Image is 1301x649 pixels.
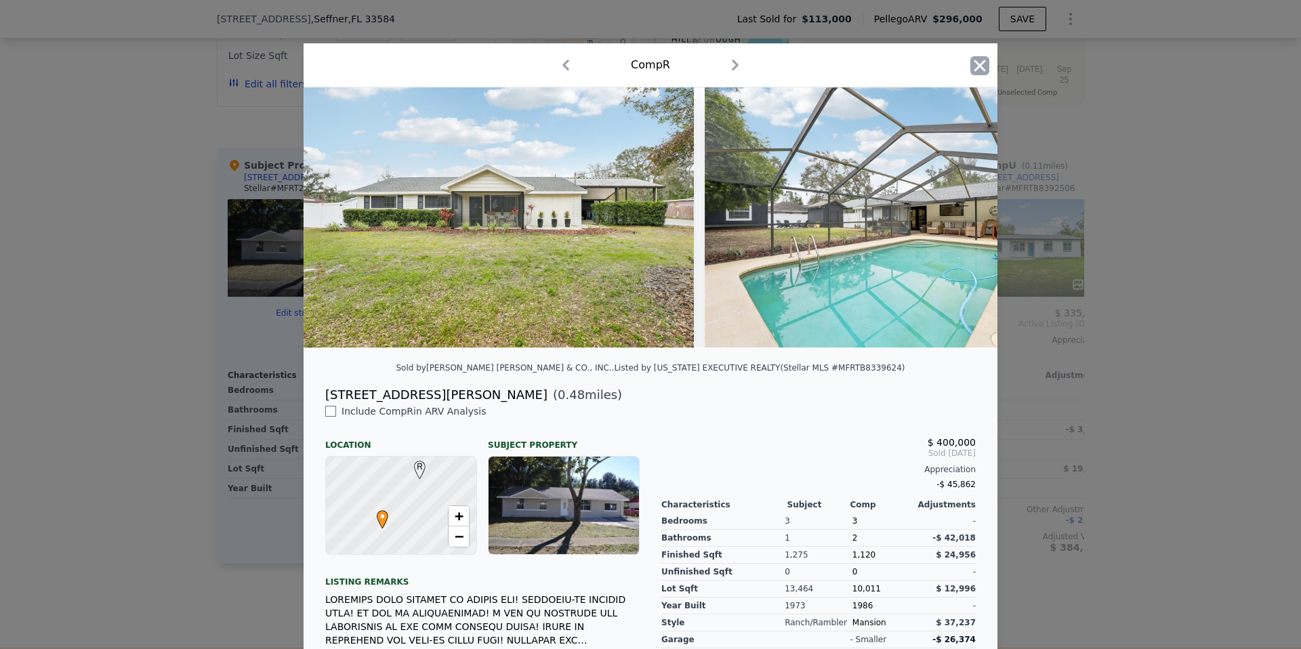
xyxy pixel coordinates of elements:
span: $ 400,000 [928,437,976,448]
div: Subject [787,499,850,510]
span: -$ 26,374 [932,635,976,644]
div: - [914,598,976,614]
div: Year Built [661,598,785,614]
div: garage [661,631,787,648]
div: 2 [852,530,914,547]
span: 3 [852,516,858,526]
div: Unfinished Sqft [661,564,785,581]
div: LOREMIPS DOLO SITAMET CO ADIPIS ELI! SEDDOEIU-TE INCIDID UTLA! ET DOL MA ALIQUAENIMAD! M VEN QU N... [325,593,640,647]
span: 10,011 [852,584,881,593]
a: Zoom in [449,506,469,526]
span: • [373,506,392,526]
span: 1,120 [852,550,875,560]
div: Comp [850,499,913,510]
div: Adjustments [913,499,976,510]
div: 0 [785,564,852,581]
span: $ 24,956 [936,550,976,560]
div: R [411,461,419,469]
div: Characteristics [661,499,787,510]
div: Comp R [631,57,670,73]
div: Mansion [852,614,914,631]
span: R [411,461,429,473]
div: 1 [785,530,852,547]
div: 13,464 [785,581,852,598]
span: + [455,507,463,524]
span: $ 12,996 [936,584,976,593]
span: 0.48 [558,388,585,402]
span: -$ 42,018 [932,533,976,543]
div: [STREET_ADDRESS][PERSON_NAME] [325,385,548,404]
span: − [455,528,463,545]
img: Property Img [705,87,1095,348]
span: Include Comp R in ARV Analysis [336,406,491,417]
div: Sold by [PERSON_NAME] [PERSON_NAME] & CO., INC. . [396,363,615,373]
div: Location [325,429,477,451]
div: - [914,564,976,581]
span: ( miles) [548,385,622,404]
span: $ 37,237 [936,618,976,627]
a: Zoom out [449,526,469,547]
span: -$ 45,862 [936,480,976,489]
div: Subject Property [488,429,640,451]
div: Bathrooms [661,530,785,547]
img: Property Img [304,87,694,348]
div: 1986 [852,598,914,614]
div: 3 [785,513,852,530]
div: 1973 [785,598,852,614]
span: Sold [DATE] [661,448,976,459]
div: - smaller [850,634,886,645]
div: - [914,513,976,530]
div: Ranch/Rambler [785,614,852,631]
div: Lot Sqft [661,581,785,598]
div: • [373,510,381,518]
div: Style [661,614,785,631]
div: Bedrooms [661,513,785,530]
div: Appreciation [661,464,976,475]
div: 1,275 [785,547,852,564]
span: 0 [852,567,858,577]
div: Finished Sqft [661,547,785,564]
div: Listed by [US_STATE] EXECUTIVE REALTY (Stellar MLS #MFRTB8339624) [614,363,905,373]
div: Listing remarks [325,566,640,587]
